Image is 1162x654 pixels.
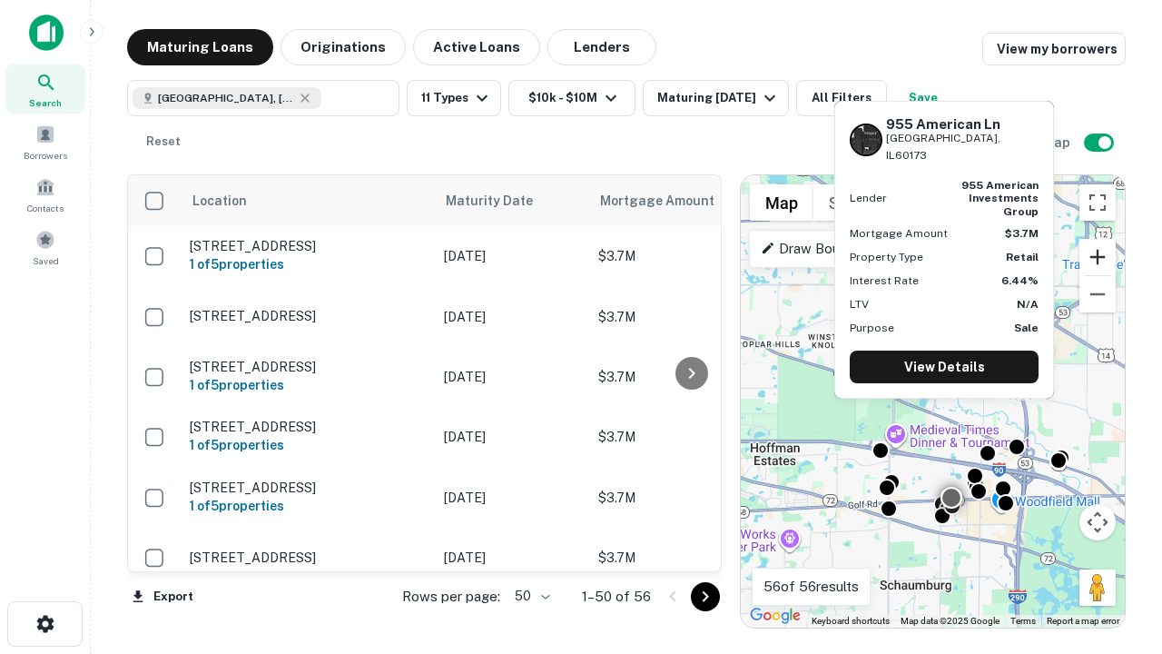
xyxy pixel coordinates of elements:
p: LTV [850,296,869,312]
span: [GEOGRAPHIC_DATA], [GEOGRAPHIC_DATA] [158,90,294,106]
button: Active Loans [413,29,540,65]
button: Reset [134,124,192,160]
a: Open this area in Google Maps (opens a new window) [745,604,805,628]
img: Google [745,604,805,628]
button: Lenders [547,29,656,65]
p: Purpose [850,320,894,336]
p: 56 of 56 results [763,576,859,598]
th: Mortgage Amount [589,175,789,226]
iframe: Chat Widget [1071,509,1162,596]
button: Map camera controls [1079,504,1116,540]
button: Zoom in [1079,239,1116,275]
strong: Sale [1014,322,1039,334]
h6: 1 of 5 properties [190,254,426,274]
button: 11 Types [407,80,501,116]
p: [DATE] [444,488,580,508]
h6: 1 of 5 properties [190,496,426,516]
span: Map data ©2025 Google [901,616,1000,626]
p: Property Type [850,249,923,265]
p: [STREET_ADDRESS] [190,308,426,324]
button: Save your search to get updates of matches that match your search criteria. [894,80,952,116]
a: Search [5,64,85,114]
button: $10k - $10M [508,80,635,116]
p: $3.7M [598,488,780,508]
button: Maturing [DATE] [643,80,789,116]
p: [DATE] [444,307,580,327]
p: $3.7M [598,548,780,568]
button: Maturing Loans [127,29,273,65]
a: Terms [1010,616,1036,626]
p: Rows per page: [402,586,500,608]
p: $3.7M [598,307,780,327]
strong: 955 american investments group [961,179,1039,218]
a: Contacts [5,170,85,219]
a: View Details [850,351,1039,383]
p: [GEOGRAPHIC_DATA], IL60173 [886,130,1039,164]
p: $3.7M [598,427,780,447]
strong: N/A [1017,298,1039,311]
p: $3.7M [598,367,780,387]
p: Draw Boundary [761,238,874,260]
strong: $3.7M [1005,227,1039,240]
a: View my borrowers [982,33,1126,65]
a: Report a map error [1047,616,1119,626]
button: Show satellite imagery [813,184,903,221]
p: [STREET_ADDRESS] [190,480,426,496]
button: Go to next page [691,582,720,611]
strong: Retail [1006,251,1039,263]
p: [DATE] [444,427,580,447]
div: 50 [507,583,553,609]
button: All Filters [796,80,887,116]
span: Mortgage Amount [600,190,738,212]
th: Location [181,175,435,226]
strong: 6.44% [1001,274,1039,287]
span: Borrowers [24,148,67,163]
span: Maturity Date [446,190,556,212]
span: Location [192,190,247,212]
p: Mortgage Amount [850,225,948,242]
p: [DATE] [444,246,580,266]
p: [STREET_ADDRESS] [190,359,426,375]
p: [DATE] [444,367,580,387]
p: [STREET_ADDRESS] [190,238,426,254]
span: Search [29,95,62,110]
h6: 955 American Ln [886,116,1039,133]
div: Maturing [DATE] [657,87,781,109]
span: Contacts [27,201,64,215]
button: Show street map [750,184,813,221]
h6: 1 of 5 properties [190,435,426,455]
button: Zoom out [1079,276,1116,312]
p: [DATE] [444,548,580,568]
a: Borrowers [5,117,85,166]
p: $3.7M [598,246,780,266]
p: [STREET_ADDRESS] [190,419,426,435]
button: Export [127,583,198,610]
button: Toggle fullscreen view [1079,184,1116,221]
button: Keyboard shortcuts [812,615,890,628]
a: Saved [5,223,85,272]
h6: 1 of 5 properties [190,375,426,395]
p: [STREET_ADDRESS] [190,550,426,566]
img: capitalize-icon.png [29,15,64,51]
p: Lender [850,190,887,206]
p: 1–50 of 56 [582,586,651,608]
th: Maturity Date [435,175,589,226]
button: Originations [281,29,406,65]
span: Saved [33,253,59,268]
p: Interest Rate [850,272,919,289]
div: 0 0 [741,175,1125,628]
